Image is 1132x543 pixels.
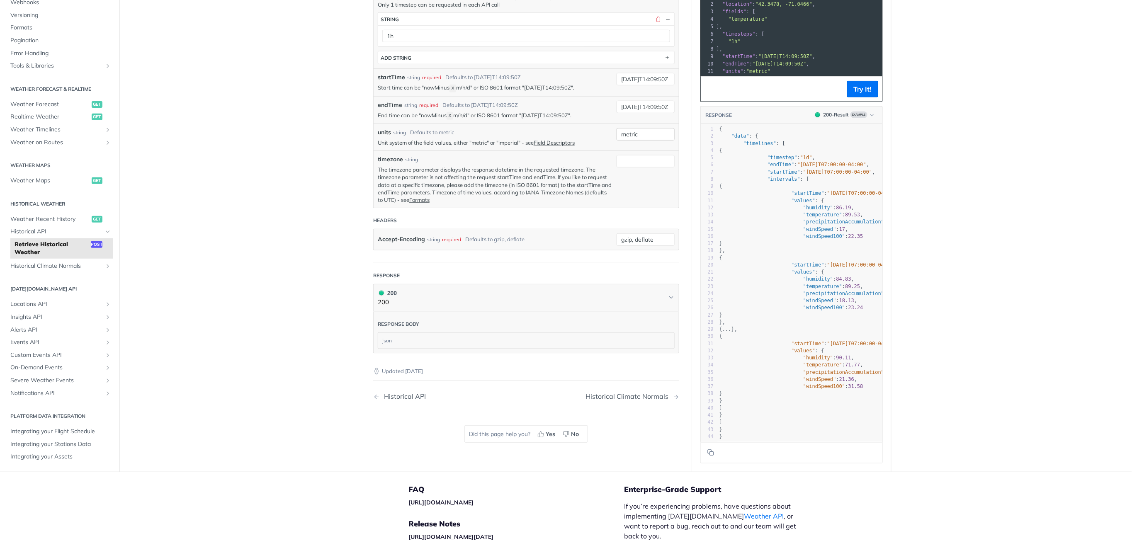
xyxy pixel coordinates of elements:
[701,60,715,68] div: 10
[803,369,884,375] span: "precipitationAccumulation"
[378,155,403,164] label: timezone
[6,362,113,374] a: On-Demand EventsShow subpages for On-Demand Events
[719,284,863,289] span: : ,
[701,390,714,398] div: 38
[373,272,400,279] div: Response
[427,233,440,245] div: string
[791,191,824,196] span: "startTime"
[719,419,722,425] span: ]
[10,262,102,270] span: Historical Climate Normals
[378,288,675,307] button: 200 200200
[719,233,863,239] span: :
[719,362,863,368] span: : ,
[378,233,425,245] label: Accept-Encoding
[419,102,438,109] div: required
[705,446,717,459] button: Copy to clipboard
[10,228,102,236] span: Historical API
[378,101,402,109] label: endTime
[701,276,714,283] div: 22
[6,374,113,387] a: Severe Weather EventsShow subpages for Severe Weather Events
[379,291,384,296] span: 200
[381,55,411,61] div: ADD string
[701,30,715,38] div: 6
[803,298,836,303] span: "windSpeed"
[719,305,863,311] span: :
[6,324,113,336] a: Alerts APIShow subpages for Alerts API
[836,355,851,361] span: 90.11
[701,147,714,154] div: 4
[803,212,842,218] span: "temperature"
[393,129,406,136] div: string
[381,16,399,22] div: string
[104,139,111,146] button: Show subpages for Weather on Routes
[744,512,784,520] a: Weather API
[722,53,755,59] span: "startTime"
[6,200,113,208] h2: Historical Weather
[701,240,714,247] div: 17
[10,177,90,185] span: Weather Maps
[10,126,102,134] span: Weather Timelines
[701,219,714,226] div: 14
[664,15,672,23] button: Hide
[768,169,800,175] span: "startTime"
[6,311,113,323] a: Insights APIShow subpages for Insights API
[839,226,845,232] span: 17
[378,288,397,298] div: 200
[6,286,113,293] h2: [DATE][DOMAIN_NAME] API
[717,9,755,15] span: : [
[534,139,575,146] a: Field Descriptors
[6,175,113,187] a: Weather Mapsget
[839,298,854,303] span: 18.13
[791,262,824,268] span: "startTime"
[719,341,899,347] span: : ,
[719,126,722,132] span: {
[717,61,809,67] span: : ,
[731,133,749,139] span: "data"
[10,49,111,58] span: Error Handling
[719,369,902,375] span: : ,
[104,365,111,371] button: Show subpages for On-Demand Events
[701,75,715,82] div: 12
[701,197,714,204] div: 11
[717,46,723,52] span: ],
[797,162,866,168] span: "[DATE]T07:00:00-04:00"
[534,428,560,440] button: Yes
[422,74,441,81] div: required
[701,262,714,269] div: 20
[722,31,755,37] span: "timesteps"
[701,297,714,304] div: 25
[719,148,722,153] span: {
[15,240,89,257] span: Retrieve Historical Weather
[378,139,612,146] p: Unit system of the field values, either "metric" or "imperial" - see
[722,1,752,7] span: "location"
[410,128,454,137] div: Defaults to metric
[768,155,797,160] span: "timestep"
[701,312,714,319] div: 27
[6,85,113,93] h2: Weather Forecast & realtime
[6,124,113,136] a: Weather TimelinesShow subpages for Weather Timelines
[803,169,872,175] span: "[DATE]T07:00:00-04:00"
[442,233,461,245] div: required
[848,383,863,389] span: 31.58
[705,111,732,119] button: RESPONSE
[701,233,714,240] div: 16
[803,219,884,225] span: "precipitationAccumulation"
[701,126,714,133] div: 1
[701,305,714,312] div: 26
[701,326,714,333] div: 29
[104,228,111,235] button: Hide subpages for Historical API
[378,298,397,307] p: 200
[373,367,679,376] p: Updated [DATE]
[6,438,113,451] a: Integrating your Stations Data
[701,15,715,23] div: 4
[546,430,555,439] span: Yes
[717,31,765,37] span: : [
[803,205,833,211] span: "humidity"
[6,213,113,225] a: Weather Recent Historyget
[791,341,824,347] span: "startTime"
[442,101,518,109] div: Defaults to [DATE]T14:09:50Z
[701,176,714,183] div: 8
[10,389,102,398] span: Notifications API
[701,162,714,169] div: 6
[743,141,776,146] span: "timelines"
